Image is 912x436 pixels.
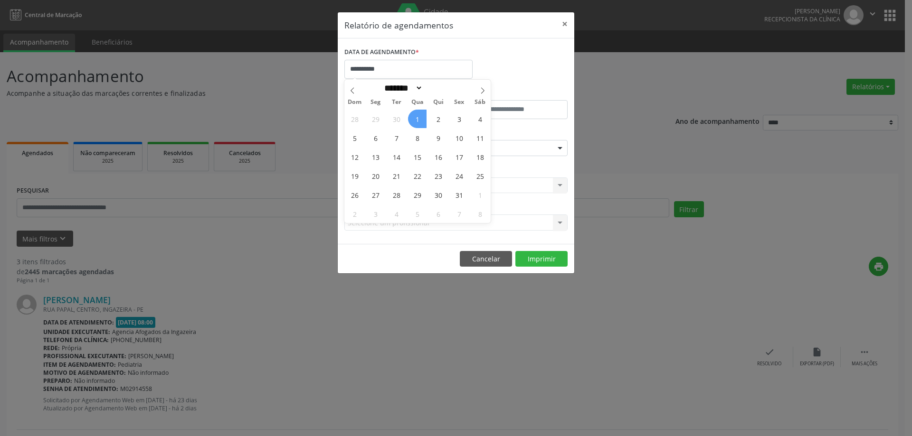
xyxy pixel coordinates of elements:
span: Outubro 7, 2025 [387,129,406,147]
span: Outubro 12, 2025 [345,148,364,166]
span: Outubro 5, 2025 [345,129,364,147]
span: Sáb [470,99,491,105]
input: Year [423,83,454,93]
span: Outubro 16, 2025 [429,148,447,166]
button: Cancelar [460,251,512,267]
span: Outubro 18, 2025 [471,148,489,166]
span: Outubro 4, 2025 [471,110,489,128]
span: Setembro 29, 2025 [366,110,385,128]
label: ATÉ [458,85,568,100]
span: Outubro 26, 2025 [345,186,364,204]
span: Setembro 28, 2025 [345,110,364,128]
span: Outubro 6, 2025 [366,129,385,147]
span: Ter [386,99,407,105]
span: Outubro 19, 2025 [345,167,364,185]
span: Outubro 29, 2025 [408,186,427,204]
span: Setembro 30, 2025 [387,110,406,128]
span: Outubro 11, 2025 [471,129,489,147]
span: Outubro 20, 2025 [366,167,385,185]
span: Qua [407,99,428,105]
span: Outubro 24, 2025 [450,167,468,185]
span: Dom [344,99,365,105]
span: Outubro 14, 2025 [387,148,406,166]
span: Novembro 5, 2025 [408,204,427,223]
span: Outubro 23, 2025 [429,167,447,185]
span: Outubro 13, 2025 [366,148,385,166]
span: Outubro 2, 2025 [429,110,447,128]
button: Close [555,12,574,36]
select: Month [381,83,423,93]
span: Outubro 1, 2025 [408,110,427,128]
span: Outubro 10, 2025 [450,129,468,147]
span: Outubro 25, 2025 [471,167,489,185]
span: Novembro 2, 2025 [345,204,364,223]
h5: Relatório de agendamentos [344,19,453,31]
span: Novembro 6, 2025 [429,204,447,223]
span: Outubro 22, 2025 [408,167,427,185]
label: DATA DE AGENDAMENTO [344,45,419,60]
span: Novembro 1, 2025 [471,186,489,204]
span: Outubro 9, 2025 [429,129,447,147]
span: Novembro 4, 2025 [387,204,406,223]
span: Outubro 3, 2025 [450,110,468,128]
span: Outubro 30, 2025 [429,186,447,204]
span: Outubro 15, 2025 [408,148,427,166]
span: Outubro 27, 2025 [366,186,385,204]
span: Outubro 17, 2025 [450,148,468,166]
span: Novembro 3, 2025 [366,204,385,223]
span: Outubro 21, 2025 [387,167,406,185]
span: Novembro 7, 2025 [450,204,468,223]
span: Novembro 8, 2025 [471,204,489,223]
span: Outubro 31, 2025 [450,186,468,204]
span: Qui [428,99,449,105]
span: Outubro 28, 2025 [387,186,406,204]
span: Sex [449,99,470,105]
button: Imprimir [515,251,568,267]
span: Seg [365,99,386,105]
span: Outubro 8, 2025 [408,129,427,147]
